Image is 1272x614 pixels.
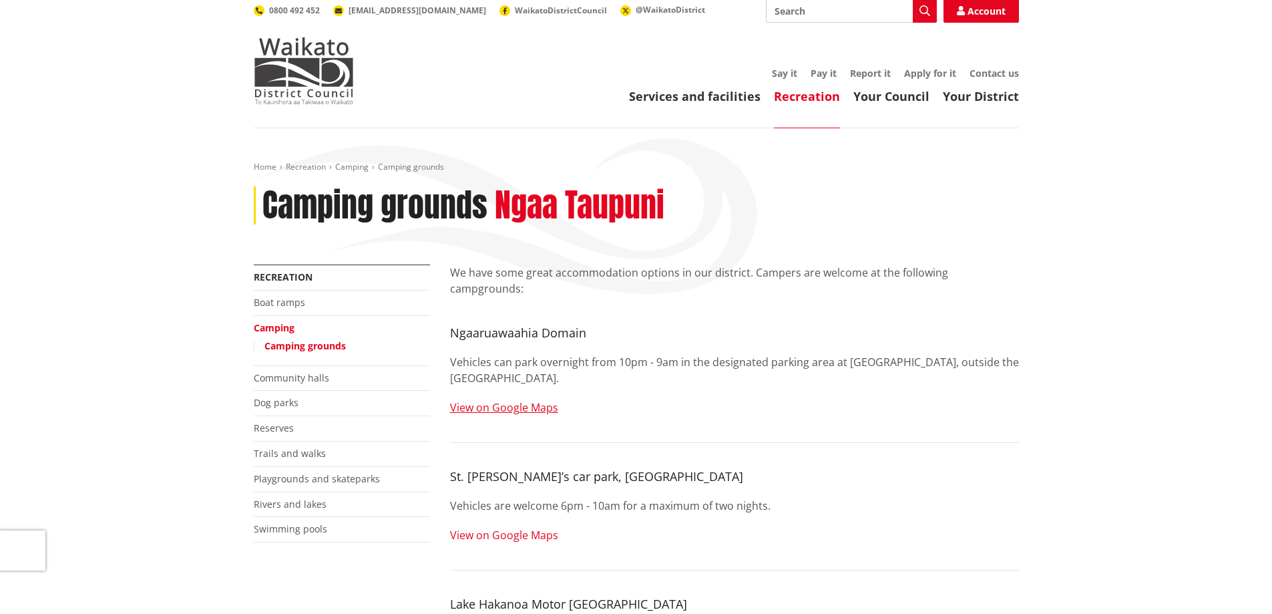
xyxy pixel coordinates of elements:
a: Rivers and lakes [254,498,327,510]
a: Swimming pools [254,522,327,535]
h1: Camping grounds [262,186,487,225]
a: @WaikatoDistrict [620,4,705,15]
a: Trails and walks [254,447,326,460]
a: Camping grounds [264,339,346,352]
a: View on Google Maps [450,400,558,415]
a: Report it [850,67,891,80]
a: [EMAIL_ADDRESS][DOMAIN_NAME] [333,5,486,16]
a: Community halls [254,371,329,384]
span: @WaikatoDistrict [636,4,705,15]
a: Recreation [774,88,840,104]
a: 0800 492 452 [254,5,320,16]
a: Your District [943,88,1019,104]
a: View on Google Maps [450,528,558,543]
a: Home [254,161,276,172]
h4: St. [PERSON_NAME]’s car park, [GEOGRAPHIC_DATA] [450,470,1019,484]
a: Camping [335,161,369,172]
p: Vehicles can park overnight from 10pm - 9am in the designated parking area at [GEOGRAPHIC_DATA], ... [450,354,1019,386]
h2: Ngaa Taupuni [495,186,664,225]
a: WaikatoDistrictCouncil [499,5,607,16]
a: Recreation [286,161,326,172]
a: Playgrounds and skateparks [254,472,380,485]
a: Dog parks [254,396,298,409]
a: Camping [254,321,294,334]
img: Waikato District Council - Te Kaunihera aa Takiwaa o Waikato [254,37,354,104]
span: WaikatoDistrictCouncil [515,5,607,16]
a: Apply for it [904,67,956,80]
a: Recreation [254,271,312,283]
a: Reserves [254,422,294,434]
span: Camping grounds [378,161,444,172]
p: Vehicles are welcome 6pm - 10am for a maximum of two nights. [450,498,1019,514]
a: Contact us [970,67,1019,80]
iframe: Messenger Launcher [1211,558,1259,606]
span: [EMAIL_ADDRESS][DOMAIN_NAME] [349,5,486,16]
nav: breadcrumb [254,162,1019,173]
a: Services and facilities [629,88,761,104]
a: Say it [772,67,797,80]
h4: Lake Hakanoa Motor [GEOGRAPHIC_DATA] [450,597,1019,612]
h4: Ngaaruawaahia Domain [450,326,1019,341]
span: 0800 492 452 [269,5,320,16]
a: Pay it [811,67,837,80]
a: Your Council [853,88,929,104]
a: Boat ramps [254,296,305,309]
p: We have some great accommodation options in our district. Campers are welcome at the following ca... [450,265,1019,297]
